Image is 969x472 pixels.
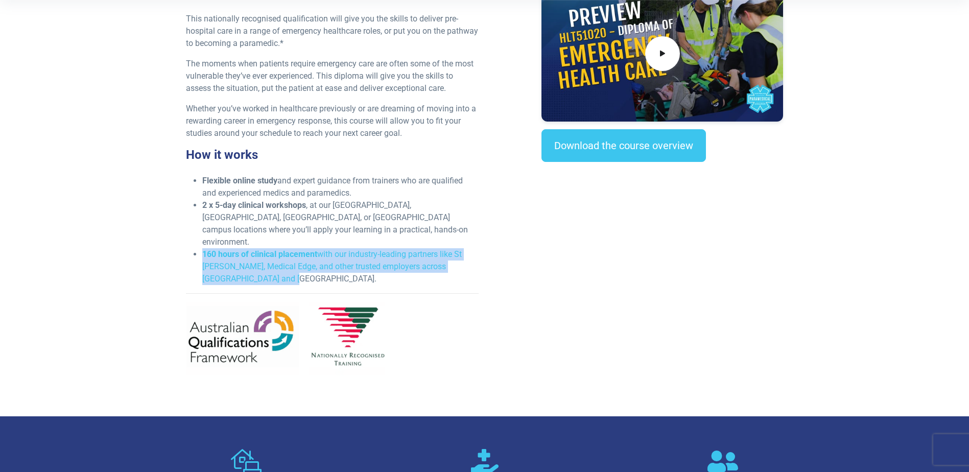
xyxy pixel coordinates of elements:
p: The moments when patients require emergency care are often some of the most vulnerable they’ve ev... [186,58,479,95]
h3: How it works [186,148,479,162]
iframe: EmbedSocial Universal Widget [541,182,783,235]
strong: 160 hours of clinical placement [202,249,317,259]
li: and expert guidance from trainers who are qualified and experienced medics and paramedics. [202,175,479,199]
strong: Flexible online study [202,176,277,185]
strong: 2 x 5-day clinical workshops [202,200,306,210]
a: Download the course overview [541,129,706,162]
p: Whether you’ve worked in healthcare previously or are dreaming of moving into a rewarding career ... [186,103,479,139]
p: This nationally recognised qualification will give you the skills to deliver pre-hospital care in... [186,13,479,50]
li: , at our [GEOGRAPHIC_DATA], [GEOGRAPHIC_DATA], [GEOGRAPHIC_DATA], or [GEOGRAPHIC_DATA] campus loc... [202,199,479,248]
li: with our industry-leading partners like St [PERSON_NAME], Medical Edge, and other trusted employe... [202,248,479,285]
